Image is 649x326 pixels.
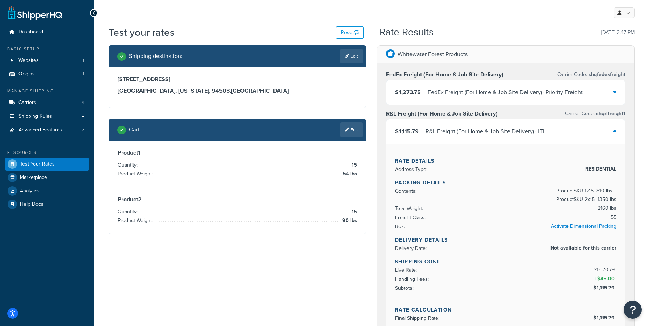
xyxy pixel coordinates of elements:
[549,244,616,252] span: Not available for this carrier
[118,149,357,156] h3: Product 1
[593,284,616,292] span: $1,115.79
[83,71,84,77] span: 1
[557,70,625,80] p: Carrier Code:
[5,54,89,67] a: Websites1
[624,301,642,319] button: Open Resource Center
[5,124,89,137] a: Advanced Features2
[118,217,155,224] span: Product Weight:
[118,208,139,216] span: Quantity:
[395,179,616,187] h4: Packing Details
[395,166,429,173] span: Address Type:
[18,58,39,64] span: Websites
[109,25,175,39] h1: Test your rates
[5,54,89,67] li: Websites
[428,87,583,97] div: FedEx Freight (For Home & Job Site Delivery) - Priority Freight
[340,49,363,63] a: Edit
[395,284,416,292] span: Subtotal:
[5,184,89,197] a: Analytics
[341,170,357,178] span: 54 lbs
[594,266,616,273] span: $1,070.79
[5,67,89,81] a: Origins1
[395,306,616,314] h4: Rate Calculation
[18,127,62,133] span: Advanced Features
[5,110,89,123] a: Shipping Rules
[18,29,43,35] span: Dashboard
[5,171,89,184] a: Marketplace
[5,198,89,211] a: Help Docs
[380,27,434,38] h2: Rate Results
[118,87,357,95] h3: [GEOGRAPHIC_DATA], [US_STATE], 94503 , [GEOGRAPHIC_DATA]
[5,88,89,94] div: Manage Shipping
[601,28,635,38] p: [DATE] 2:47 PM
[118,170,155,177] span: Product Weight:
[395,127,419,135] span: $1,115.79
[593,275,616,283] span: +
[350,161,357,170] span: 15
[596,204,616,213] span: 2160 lbs
[395,214,427,221] span: Freight Class:
[18,113,52,120] span: Shipping Rules
[386,110,498,117] h3: R&L Freight (For Home & Job Site Delivery)
[20,201,43,208] span: Help Docs
[129,126,141,133] h2: Cart :
[395,236,616,244] h4: Delivery Details
[5,158,89,171] a: Test Your Rates
[20,175,47,181] span: Marketplace
[5,46,89,52] div: Basic Setup
[395,244,428,252] span: Delivery Date:
[5,124,89,137] li: Advanced Features
[20,188,40,194] span: Analytics
[118,196,357,203] h3: Product 2
[5,67,89,81] li: Origins
[83,58,84,64] span: 1
[5,25,89,39] a: Dashboard
[386,71,503,78] h3: FedEx Freight (For Home & Job Site Delivery)
[336,26,364,39] button: Reset
[5,96,89,109] li: Carriers
[118,76,357,83] h3: [STREET_ADDRESS]
[5,150,89,156] div: Resources
[398,49,468,59] p: Whitewater Forest Products
[18,100,36,106] span: Carriers
[395,266,419,274] span: Live Rate:
[395,205,425,212] span: Total Weight:
[551,222,616,230] a: Activate Dimensional Packing
[20,161,55,167] span: Test Your Rates
[554,187,616,204] span: Product SKU-1 x 15 - 810 lbs Product SKU-2 x 15 - 1350 lbs
[5,96,89,109] a: Carriers4
[395,275,431,283] span: Handling Fees:
[395,88,421,96] span: $1,273.75
[583,165,616,174] span: RESIDENTIAL
[609,213,616,222] span: 55
[597,275,616,283] span: $45.00
[587,71,625,78] span: shqfedexfreight
[81,100,84,106] span: 4
[395,223,407,230] span: Box:
[395,157,616,165] h4: Rate Details
[350,208,357,216] span: 15
[395,314,441,322] span: Final Shipping Rate:
[81,127,84,133] span: 2
[18,71,35,77] span: Origins
[426,126,546,137] div: R&L Freight (For Home & Job Site Delivery) - LTL
[565,109,625,119] p: Carrier Code:
[593,314,616,322] span: $1,115.79
[595,110,625,117] span: shqrlfreight1
[395,258,616,266] h4: Shipping Cost
[129,53,183,59] h2: Shipping destination :
[395,187,418,195] span: Contents:
[340,216,357,225] span: 90 lbs
[118,161,139,169] span: Quantity:
[340,122,363,137] a: Edit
